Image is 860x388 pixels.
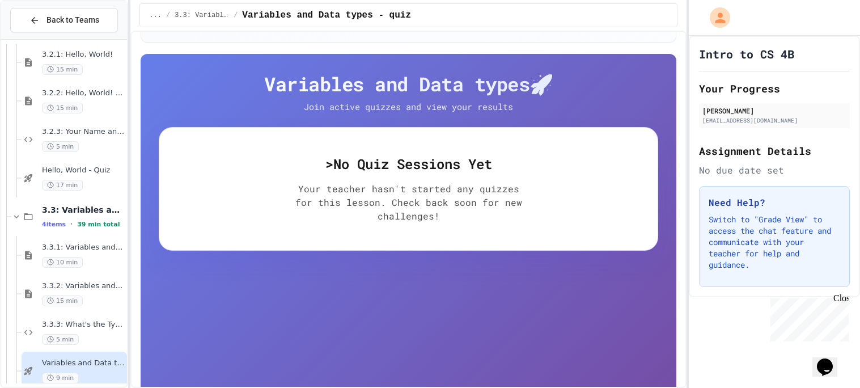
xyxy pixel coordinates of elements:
[698,5,733,31] div: My Account
[177,155,639,173] h5: > No Quiz Sessions Yet
[42,296,83,306] span: 15 min
[5,5,78,72] div: Chat with us now!Close
[42,257,83,268] span: 10 min
[42,359,125,368] span: Variables and Data types - quiz
[42,64,83,75] span: 15 min
[42,88,125,98] span: 3.2.2: Hello, World! - Review
[175,11,229,20] span: 3.3: Variables and Data Types
[42,166,125,175] span: Hello, World - Quiz
[46,14,99,26] span: Back to Teams
[281,100,536,113] p: Join active quizzes and view your results
[699,46,794,62] h1: Intro to CS 4B
[702,116,846,125] div: [EMAIL_ADDRESS][DOMAIN_NAME]
[42,334,79,345] span: 5 min
[10,8,118,32] button: Back to Teams
[42,180,83,191] span: 17 min
[709,214,840,271] p: Switch to "Grade View" to access the chat feature and communicate with your teacher for help and ...
[42,50,125,60] span: 3.2.1: Hello, World!
[702,106,846,116] div: [PERSON_NAME]
[234,11,238,20] span: /
[159,72,658,96] h4: Variables and Data types 🚀
[77,221,120,228] span: 39 min total
[699,81,850,96] h2: Your Progress
[42,281,125,291] span: 3.3.2: Variables and Data Types - Review
[42,205,125,215] span: 3.3: Variables and Data Types
[699,143,850,159] h2: Assignment Details
[42,221,66,228] span: 4 items
[166,11,170,20] span: /
[42,127,125,137] span: 3.2.3: Your Name and Favorite Movie
[42,373,79,383] span: 9 min
[42,141,79,152] span: 5 min
[42,243,125,252] span: 3.3.1: Variables and Data Types
[149,11,162,20] span: ...
[242,9,411,22] span: Variables and Data types - quiz
[812,343,849,377] iframe: chat widget
[699,163,850,177] div: No due date set
[42,103,83,113] span: 15 min
[766,293,849,341] iframe: chat widget
[295,182,522,223] p: Your teacher hasn't started any quizzes for this lesson. Check back soon for new challenges!
[42,320,125,330] span: 3.3.3: What's the Type?
[70,220,73,229] span: •
[709,196,840,209] h3: Need Help?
